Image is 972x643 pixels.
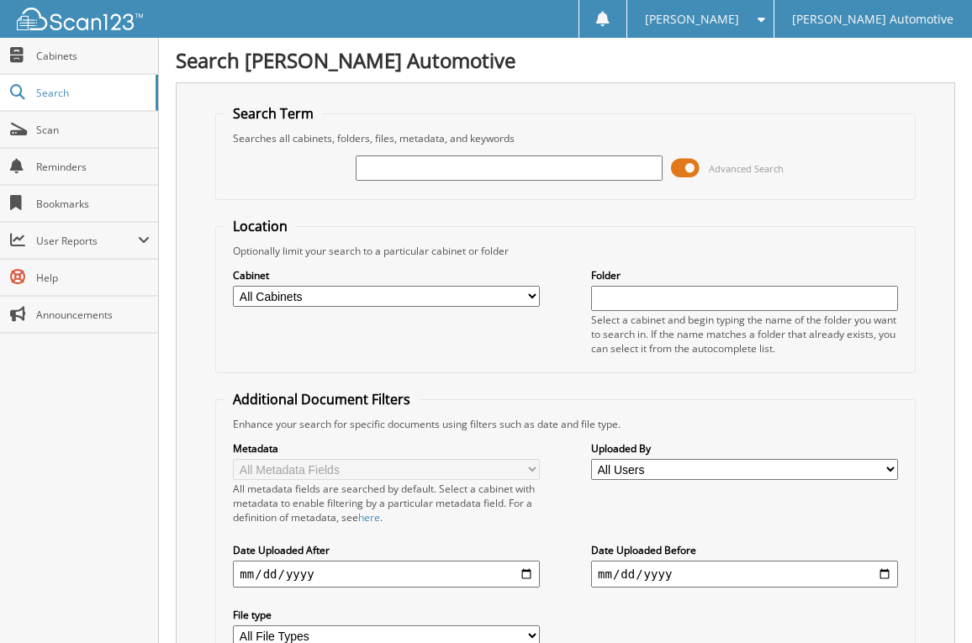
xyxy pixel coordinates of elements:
span: Help [36,271,150,285]
span: Reminders [36,160,150,174]
span: Bookmarks [36,197,150,211]
label: Date Uploaded After [233,543,540,557]
div: All metadata fields are searched by default. Select a cabinet with metadata to enable filtering b... [233,482,540,524]
label: File type [233,608,540,622]
legend: Search Term [225,104,322,123]
label: Cabinet [233,268,540,282]
div: Optionally limit your search to a particular cabinet or folder [225,244,906,258]
a: here [358,510,380,524]
legend: Location [225,217,296,235]
span: User Reports [36,234,138,248]
div: Enhance your search for specific documents using filters such as date and file type. [225,417,906,431]
span: Search [36,86,147,100]
span: [PERSON_NAME] [645,14,739,24]
input: start [233,561,540,588]
span: Cabinets [36,49,150,63]
span: Scan [36,123,150,137]
img: scan123-logo-white.svg [17,8,143,30]
span: [PERSON_NAME] Automotive [792,14,954,24]
label: Folder [591,268,898,282]
label: Date Uploaded Before [591,543,898,557]
div: Select a cabinet and begin typing the name of the folder you want to search in. If the name match... [591,313,898,356]
input: end [591,561,898,588]
legend: Additional Document Filters [225,390,419,408]
span: Announcements [36,308,150,322]
div: Searches all cabinets, folders, files, metadata, and keywords [225,131,906,145]
label: Uploaded By [591,441,898,456]
label: Metadata [233,441,540,456]
span: Advanced Search [709,162,784,175]
h1: Search [PERSON_NAME] Automotive [176,46,955,74]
